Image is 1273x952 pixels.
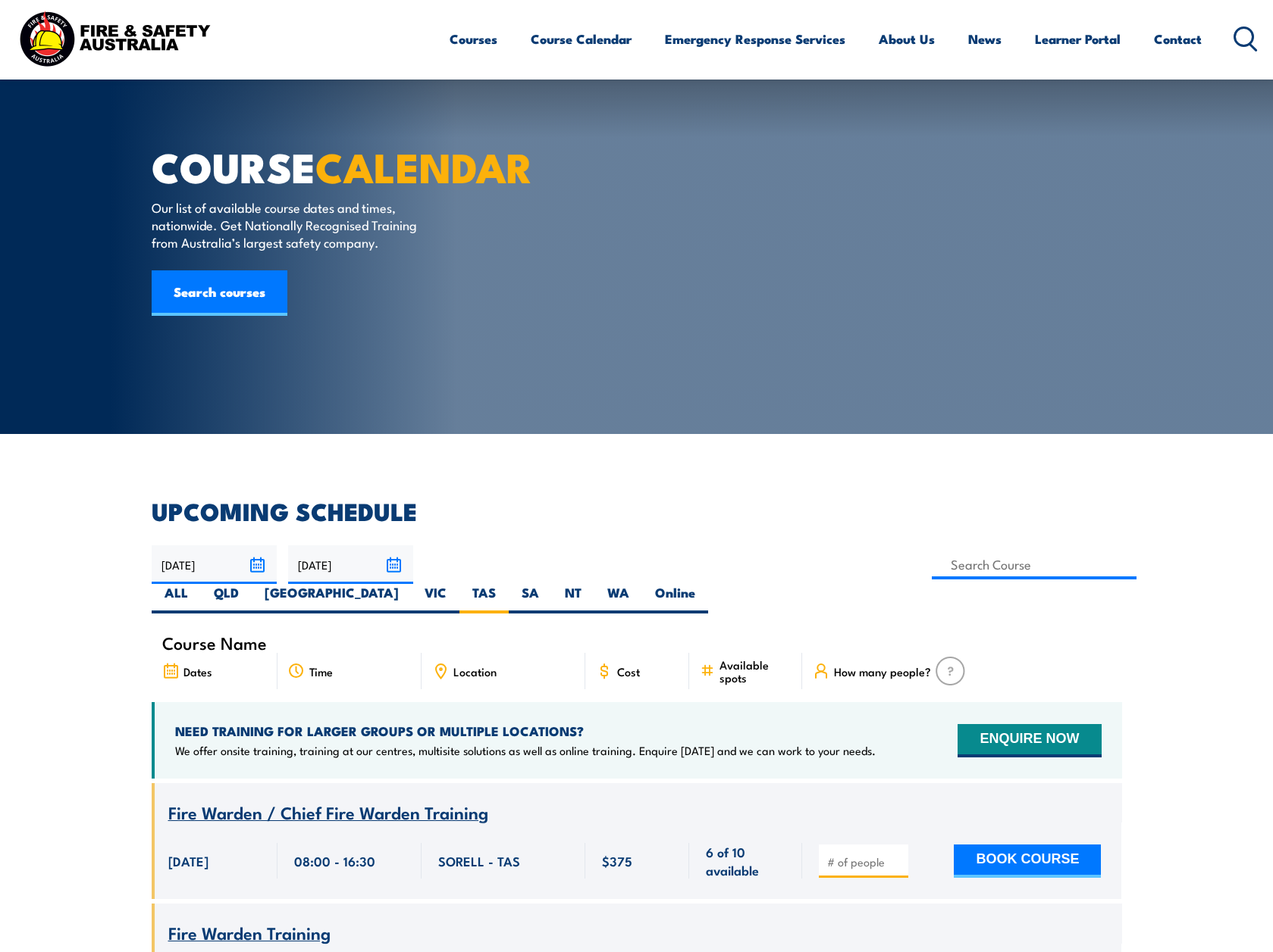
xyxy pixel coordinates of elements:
[617,665,640,678] span: Cost
[879,19,935,59] a: About Us
[438,852,520,869] span: SORELL - TAS
[594,584,642,613] label: WA
[294,852,375,869] span: 08:00 - 16:30
[175,743,876,758] p: We offer onsite training, training at our centres, multisite solutions as well as online training...
[954,844,1101,878] button: BOOK COURSE
[1035,19,1121,59] a: Learner Portal
[958,724,1101,757] button: ENQUIRE NOW
[152,198,428,251] p: Our list of available course dates and times, nationwide. Get Nationally Recognised Training from...
[168,852,209,869] span: [DATE]
[175,723,876,739] h4: NEED TRAINING FOR LARGER GROUPS OR MULTIPLE LOCATIONS?
[168,924,331,943] a: Fire Warden Training
[252,584,412,613] label: [GEOGRAPHIC_DATA]
[152,500,1122,521] h2: UPCOMING SCHEDULE
[168,919,331,945] span: Fire Warden Training
[834,665,931,678] span: How many people?
[450,19,497,59] a: Courses
[309,665,333,678] span: Time
[827,854,903,869] input: # of people
[412,584,459,613] label: VIC
[665,19,845,59] a: Emergency Response Services
[1154,19,1202,59] a: Contact
[531,19,632,59] a: Course Calendar
[162,636,267,649] span: Course Name
[642,584,708,613] label: Online
[168,799,488,825] span: Fire Warden / Chief Fire Warden Training
[183,665,212,678] span: Dates
[459,584,509,613] label: TAS
[968,19,1002,59] a: News
[152,270,287,316] a: Search courses
[509,584,552,613] label: SA
[152,148,526,184] h1: COURSE
[288,545,413,584] input: To date
[602,852,632,869] span: $375
[453,665,497,678] span: Location
[932,550,1137,579] input: Search Course
[315,134,533,197] strong: CALENDAR
[706,843,785,879] span: 6 of 10 available
[720,658,792,684] span: Available spots
[552,584,594,613] label: NT
[201,584,252,613] label: QLD
[152,584,201,613] label: ALL
[152,545,277,584] input: From date
[168,804,488,822] a: Fire Warden / Chief Fire Warden Training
